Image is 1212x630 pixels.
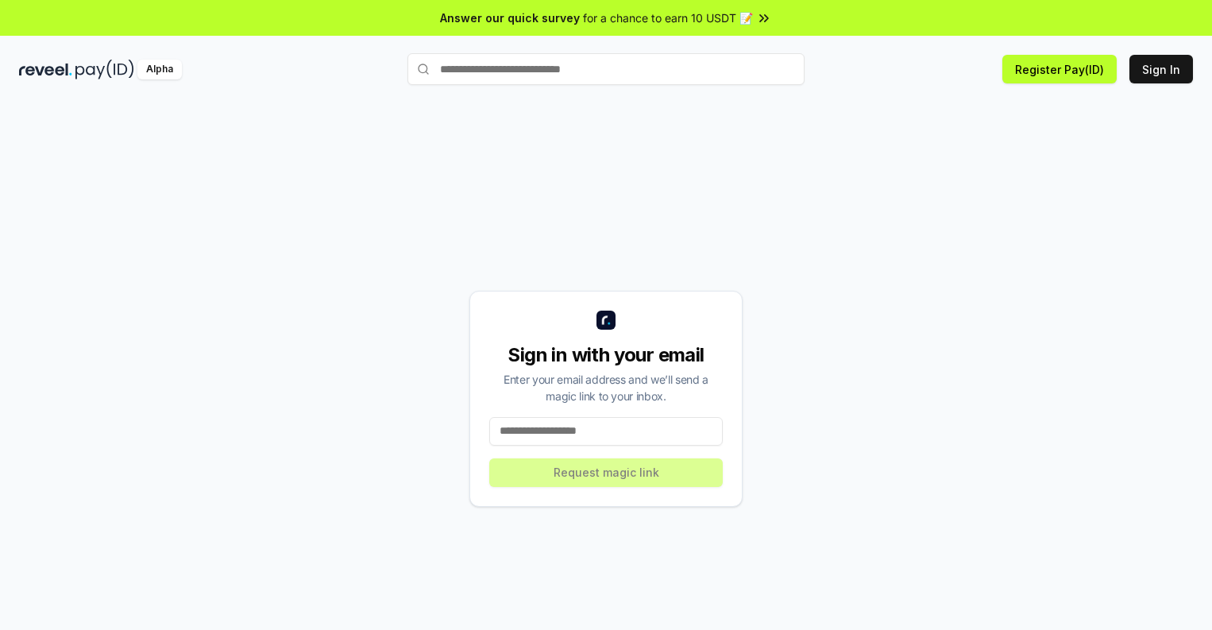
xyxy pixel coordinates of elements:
button: Sign In [1129,55,1193,83]
div: Alpha [137,60,182,79]
div: Enter your email address and we’ll send a magic link to your inbox. [489,371,723,404]
div: Sign in with your email [489,342,723,368]
span: Answer our quick survey [440,10,580,26]
span: for a chance to earn 10 USDT 📝 [583,10,753,26]
button: Register Pay(ID) [1002,55,1117,83]
img: reveel_dark [19,60,72,79]
img: pay_id [75,60,134,79]
img: logo_small [596,311,616,330]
